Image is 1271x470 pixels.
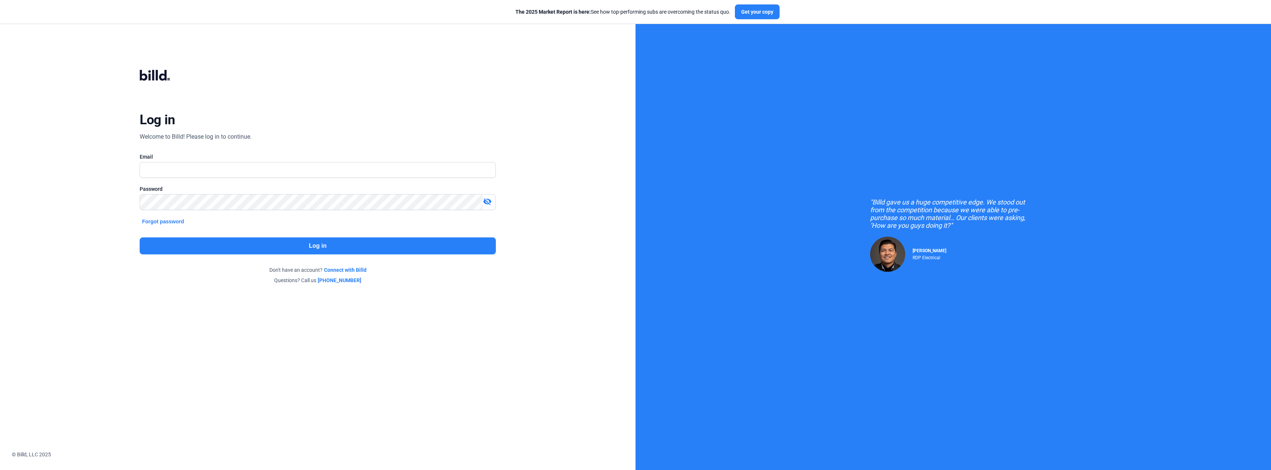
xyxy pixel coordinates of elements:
div: RDP Electrical [913,253,946,260]
button: Forgot password [140,217,186,226]
mat-icon: visibility_off [483,197,492,206]
a: [PHONE_NUMBER] [318,277,361,284]
div: See how top-performing subs are overcoming the status quo. [515,8,730,16]
div: "Billd gave us a huge competitive edge. We stood out from the competition because we were able to... [870,198,1036,229]
a: Connect with Billd [324,266,367,274]
div: Log in [140,112,175,128]
button: Log in [140,237,495,254]
div: Email [140,153,495,160]
div: Don't have an account? [140,266,495,274]
span: The 2025 Market Report is here: [515,9,591,15]
div: Questions? Call us [140,277,495,284]
div: Password [140,185,495,193]
div: Welcome to Billd! Please log in to continue. [140,132,252,141]
span: [PERSON_NAME] [913,248,946,253]
img: Raul Pacheco [870,237,905,272]
button: Get your copy [735,4,780,19]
